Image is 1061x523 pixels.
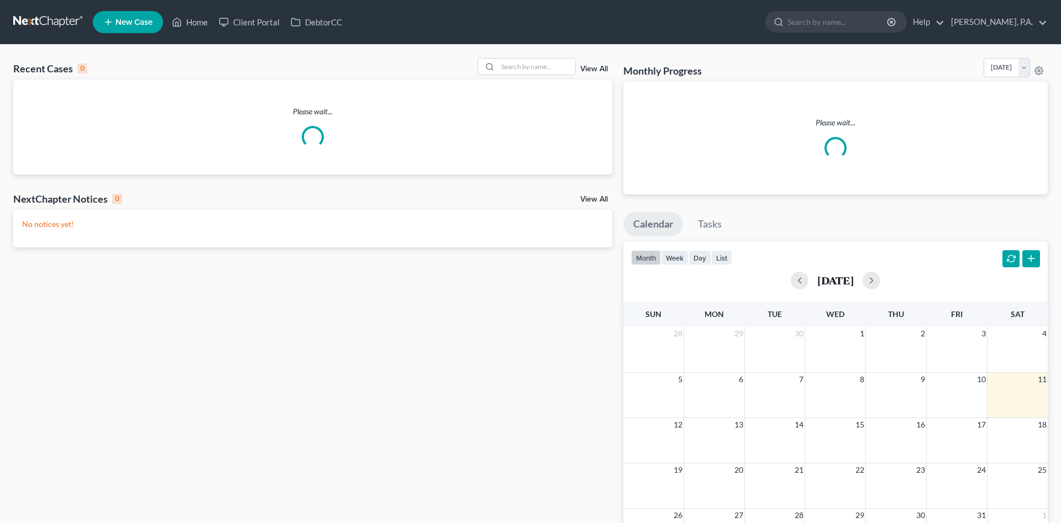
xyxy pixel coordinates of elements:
span: 6 [738,373,744,386]
span: 11 [1037,373,1048,386]
span: 30 [915,509,926,522]
div: 0 [77,64,87,73]
a: Help [907,12,944,32]
span: Wed [826,309,844,319]
span: 18 [1037,418,1048,431]
a: Home [166,12,213,32]
span: 28 [673,327,684,340]
span: 29 [854,509,865,522]
span: 1 [859,327,865,340]
button: day [689,250,711,265]
a: Tasks [688,212,732,236]
span: 15 [854,418,865,431]
span: 27 [733,509,744,522]
span: 31 [976,509,987,522]
a: Calendar [623,212,683,236]
span: 29 [733,327,744,340]
span: 25 [1037,463,1048,477]
span: 22 [854,463,865,477]
span: Fri [951,309,963,319]
span: Thu [888,309,904,319]
span: 3 [980,327,987,340]
p: Please wait... [632,117,1039,128]
span: 4 [1041,327,1048,340]
span: 1 [1041,509,1048,522]
span: 21 [794,463,805,477]
button: list [711,250,732,265]
h3: Monthly Progress [623,64,702,77]
span: Tue [768,309,782,319]
h2: [DATE] [817,274,854,286]
span: 13 [733,418,744,431]
span: 14 [794,418,805,431]
a: [PERSON_NAME], P.A. [946,12,1047,32]
span: 19 [673,463,684,477]
span: 16 [915,418,926,431]
button: week [661,250,689,265]
span: Sat [1011,309,1025,319]
span: 28 [794,509,805,522]
div: 0 [112,194,122,204]
span: 9 [920,373,926,386]
span: 20 [733,463,744,477]
span: 30 [794,327,805,340]
span: 24 [976,463,987,477]
input: Search by name... [787,12,889,32]
button: month [631,250,661,265]
span: 17 [976,418,987,431]
p: Please wait... [13,106,612,117]
p: No notices yet! [22,219,603,230]
a: View All [580,65,608,73]
span: Sun [645,309,661,319]
input: Search by name... [498,59,575,75]
span: 26 [673,509,684,522]
a: View All [580,196,608,203]
span: Mon [705,309,724,319]
div: Recent Cases [13,62,87,75]
span: 5 [677,373,684,386]
span: 2 [920,327,926,340]
div: NextChapter Notices [13,192,122,205]
a: Client Portal [213,12,285,32]
span: 10 [976,373,987,386]
span: New Case [115,18,153,27]
span: 23 [915,463,926,477]
span: 7 [798,373,805,386]
span: 8 [859,373,865,386]
span: 12 [673,418,684,431]
a: DebtorCC [285,12,348,32]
